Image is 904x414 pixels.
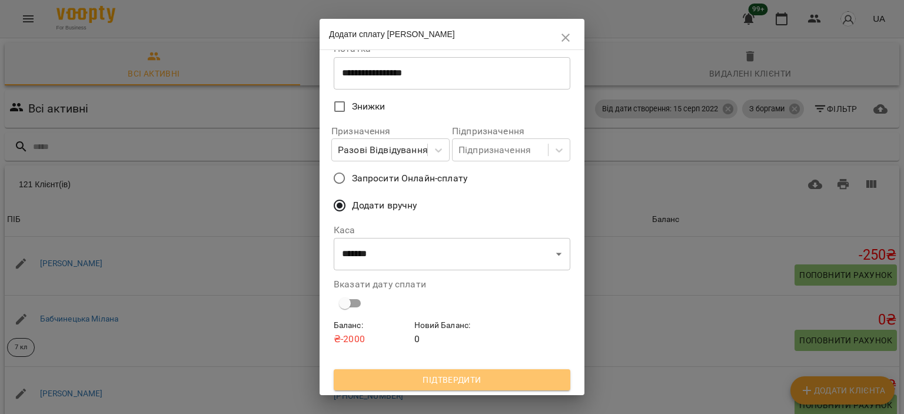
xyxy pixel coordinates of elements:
[352,171,467,186] span: Запросити Онлайн-сплату
[334,332,410,346] p: ₴ -2000
[343,373,561,387] span: Підтвердити
[329,29,455,39] span: Додати сплату [PERSON_NAME]
[458,143,531,157] div: Підпризначення
[334,319,410,332] h6: Баланс :
[352,198,417,213] span: Додати вручну
[334,280,570,289] label: Вказати дату сплати
[412,317,493,348] div: 0
[334,369,570,390] button: Підтвердити
[452,127,570,136] label: Підпризначення
[334,226,570,235] label: Каса
[414,319,490,332] h6: Новий Баланс :
[352,100,385,114] span: Знижки
[331,127,450,136] label: Призначення
[334,44,570,54] label: Нотатка
[338,143,428,157] div: Разові Відвідування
